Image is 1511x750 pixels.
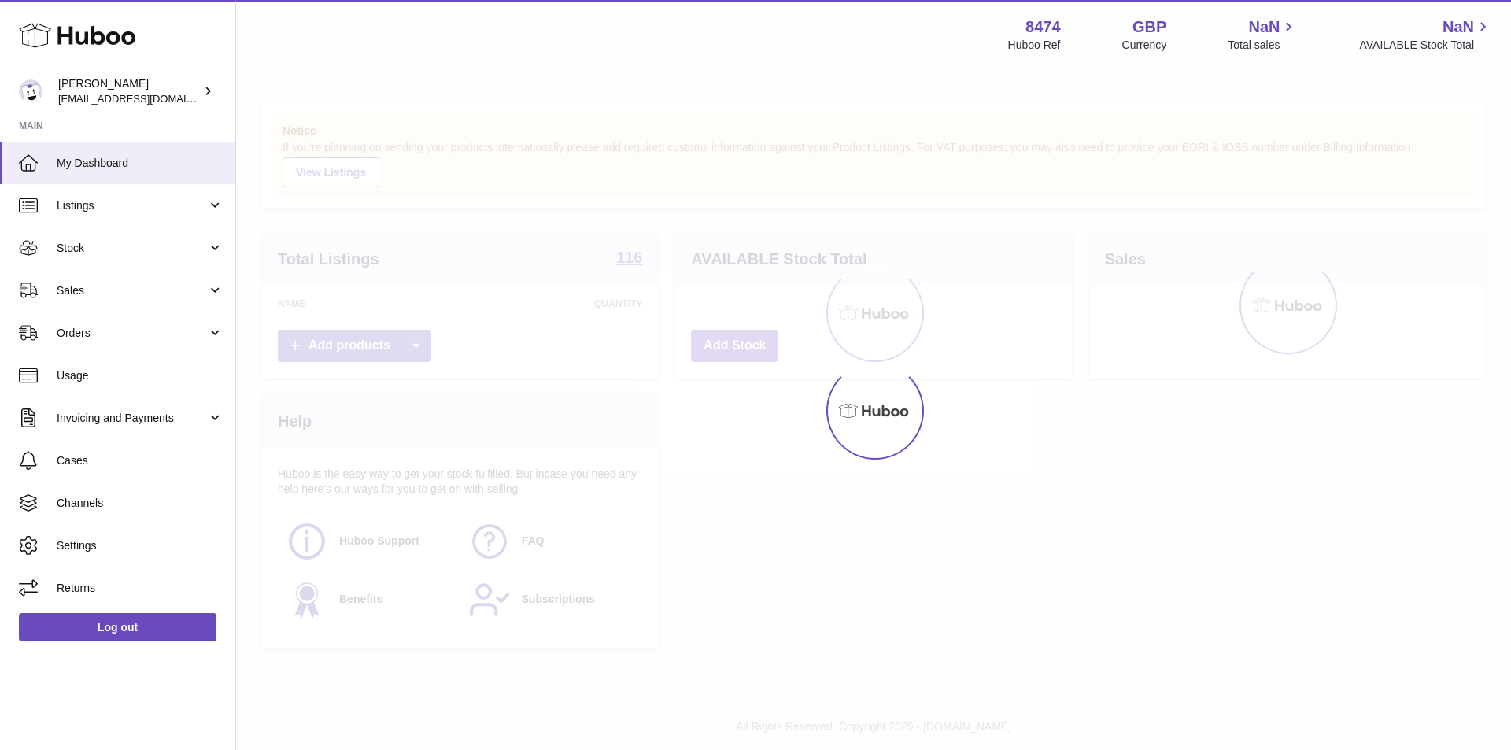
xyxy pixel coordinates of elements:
[19,613,216,641] a: Log out
[1132,17,1166,38] strong: GBP
[57,411,207,426] span: Invoicing and Payments
[57,538,224,553] span: Settings
[1228,38,1298,53] span: Total sales
[57,581,224,596] span: Returns
[57,496,224,511] span: Channels
[1359,17,1492,53] a: NaN AVAILABLE Stock Total
[19,79,42,103] img: orders@neshealth.com
[1008,38,1061,53] div: Huboo Ref
[57,198,207,213] span: Listings
[1443,17,1474,38] span: NaN
[58,92,231,105] span: [EMAIL_ADDRESS][DOMAIN_NAME]
[57,453,224,468] span: Cases
[57,368,224,383] span: Usage
[1248,17,1280,38] span: NaN
[1025,17,1061,38] strong: 8474
[57,156,224,171] span: My Dashboard
[1228,17,1298,53] a: NaN Total sales
[57,283,207,298] span: Sales
[57,326,207,341] span: Orders
[1122,38,1167,53] div: Currency
[57,241,207,256] span: Stock
[58,76,200,106] div: [PERSON_NAME]
[1359,38,1492,53] span: AVAILABLE Stock Total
